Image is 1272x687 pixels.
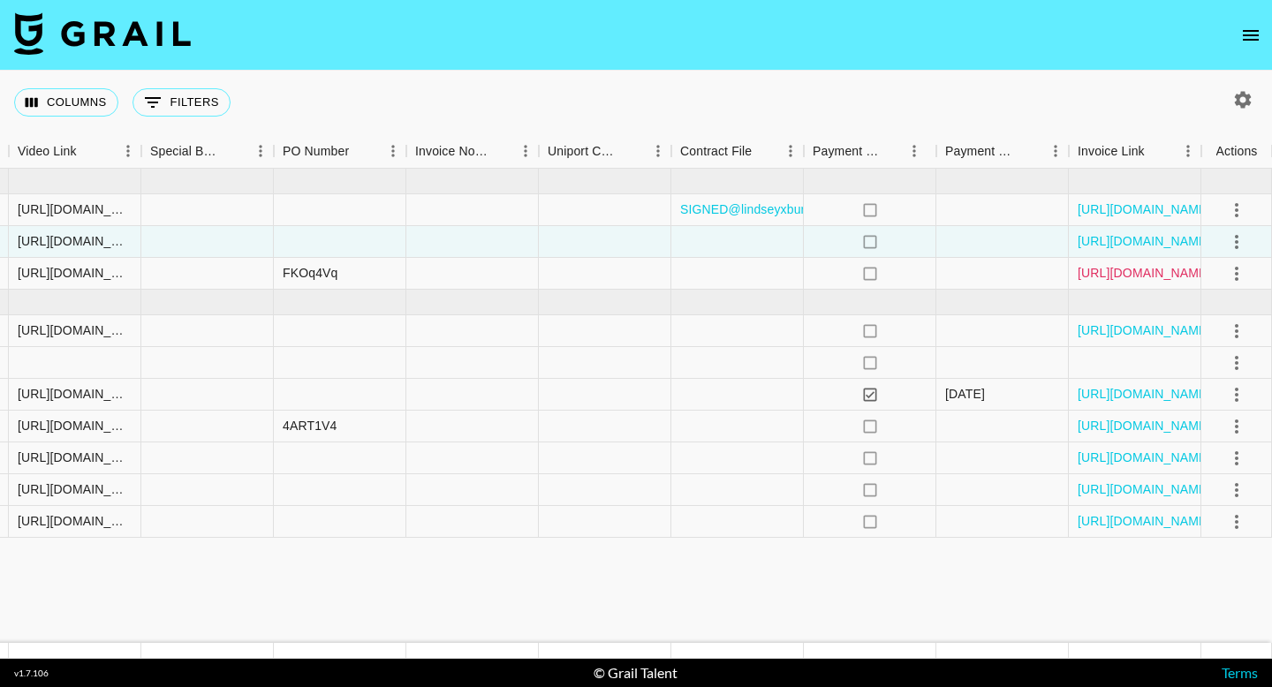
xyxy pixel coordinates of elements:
[18,480,132,498] div: https://www.tiktok.com/@strangelylex/video/7548610848751766815
[645,138,671,164] button: Menu
[1078,417,1211,434] a: [URL][DOMAIN_NAME]
[1222,411,1252,442] button: select merge strategy
[1222,507,1252,537] button: select merge strategy
[1222,195,1252,225] button: select merge strategy
[594,664,678,682] div: © Grail Talent
[14,12,191,55] img: Grail Talent
[1175,138,1201,164] button: Menu
[18,134,77,169] div: Video Link
[1078,264,1211,282] a: [URL][DOMAIN_NAME]
[415,134,488,169] div: Invoice Notes
[18,232,132,250] div: https://www.tiktok.com/@strangelylex/video/7533716447894326558
[901,138,927,164] button: Menu
[18,385,132,403] div: https://www.tiktok.com/@strangelylex/video/7545920883139808543
[1078,232,1211,250] a: [URL][DOMAIN_NAME]
[1078,449,1211,466] a: [URL][DOMAIN_NAME]
[18,321,132,339] div: https://www.tiktok.com/@lindseyburt/video/7545882727875087647?lang=en
[620,139,645,163] button: Sort
[882,139,906,163] button: Sort
[18,512,132,530] div: https://www.tiktok.com/@strangelylex/video/7554533410744634654
[680,134,752,169] div: Contract File
[1078,512,1211,530] a: [URL][DOMAIN_NAME]
[223,139,247,163] button: Sort
[1222,259,1252,289] button: select merge strategy
[1222,443,1252,473] button: select merge strategy
[1078,134,1145,169] div: Invoice Link
[1042,138,1069,164] button: Menu
[1222,348,1252,378] button: select merge strategy
[380,138,406,164] button: Menu
[18,449,132,466] div: https://www.tiktok.com/@strangelylex/video/7555975644333591839
[777,138,804,164] button: Menu
[804,134,936,169] div: Payment Sent
[283,134,349,169] div: PO Number
[141,134,274,169] div: Special Booking Type
[1069,134,1201,169] div: Invoice Link
[680,200,1161,218] a: SIGNED@lindseyxburt_x_Bagsmart_REIKI03_25Q3_Campaign_Agreement_-_IG.pdf
[283,417,337,434] div: 4ART1V4
[274,134,406,169] div: PO Number
[283,264,338,282] div: FKOq4Vq
[945,134,1018,169] div: Payment Sent Date
[539,134,671,169] div: Uniport Contact Email
[14,88,118,117] button: Select columns
[936,134,1069,169] div: Payment Sent Date
[18,264,132,282] div: https://www.tiktok.com/@strangelylex/video/7545238546085367070
[1078,200,1211,218] a: [URL][DOMAIN_NAME]
[1145,139,1170,163] button: Sort
[1222,664,1258,681] a: Terms
[512,138,539,164] button: Menu
[1233,18,1268,53] button: open drawer
[1222,475,1252,505] button: select merge strategy
[1222,227,1252,257] button: select merge strategy
[14,668,49,679] div: v 1.7.106
[813,134,882,169] div: Payment Sent
[1222,380,1252,410] button: select merge strategy
[1201,134,1272,169] div: Actions
[1078,321,1211,339] a: [URL][DOMAIN_NAME]
[1216,134,1258,169] div: Actions
[1078,385,1211,403] a: [URL][DOMAIN_NAME]
[1078,480,1211,498] a: [URL][DOMAIN_NAME]
[1222,316,1252,346] button: select merge strategy
[18,200,132,218] div: https://www.instagram.com/reel/DNQ-iLaRMGh/
[77,139,102,163] button: Sort
[132,88,231,117] button: Show filters
[247,138,274,164] button: Menu
[115,138,141,164] button: Menu
[488,139,512,163] button: Sort
[9,134,141,169] div: Video Link
[406,134,539,169] div: Invoice Notes
[548,134,620,169] div: Uniport Contact Email
[945,385,985,403] div: 13/09/2025
[671,134,804,169] div: Contract File
[18,417,132,434] div: https://www.instagram.com/p/DObcqw-EUwo/?hl=en-gb
[349,139,374,163] button: Sort
[150,134,223,169] div: Special Booking Type
[752,139,776,163] button: Sort
[1018,139,1042,163] button: Sort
